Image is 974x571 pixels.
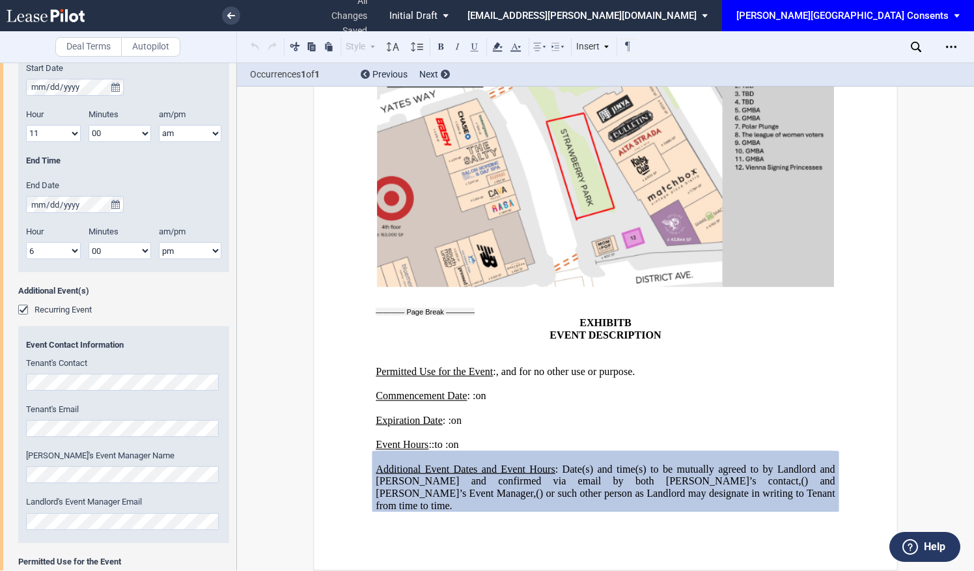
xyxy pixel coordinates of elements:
span: : [432,439,434,451]
b: 1 [301,69,306,79]
span: Event Contact Information [26,339,221,351]
span: : [448,415,451,426]
button: Cut [287,38,303,54]
span: End Time [26,156,61,165]
span: Event Hours [376,439,428,451]
span: Minutes [89,109,118,119]
label: Help [924,538,945,555]
span: : [493,366,495,378]
label: Deal Terms [55,37,122,57]
span: to [434,439,443,451]
span: : [428,439,431,451]
span: Previous [372,69,408,79]
span: Permitted Use for the Event [376,366,493,378]
button: Help [889,532,960,562]
span: ) or such other person as Landlord may designate in writing to Tenant from time to time. [376,488,837,511]
span: Recurring Event [35,305,92,314]
div: Open Lease options menu [941,36,962,57]
div: Next [419,68,450,81]
span: B [624,317,632,329]
span: , and for no other use or purpose. [496,366,635,378]
span: Occurrences of [250,68,351,81]
span: Additional Event(s) [18,285,229,297]
span: Hour [26,227,44,236]
div: Insert [574,38,612,55]
button: Paste [321,38,337,54]
button: Italic [450,38,466,54]
span: on [475,390,486,402]
div: Previous [361,68,408,81]
span: : [445,439,448,451]
span: am/pm [159,109,186,119]
span: Minutes [89,227,118,236]
span: am/pm [159,227,186,236]
span: Hour [26,109,44,119]
div: [PERSON_NAME][GEOGRAPHIC_DATA] Consents [736,10,949,21]
b: 1 [314,69,320,79]
span: ( [801,475,804,487]
label: Autopilot [121,37,180,57]
button: true [107,196,124,213]
span: Commencement Date [376,390,467,402]
img: 7ZzpVwAAAAZJREFUAwBG9KNFOUzttgAAAABJRU5ErkJggg== [376,33,835,288]
button: true [107,79,124,96]
button: Bold [433,38,449,54]
span: Permitted Use for the Event [18,556,229,568]
span: Start Date [26,63,63,73]
span: : [473,390,475,402]
span: Tenant's Email [26,404,79,414]
span: Tenant's Contact [26,358,87,368]
span: on [448,439,458,451]
md-checkbox: Recurring Event [18,304,92,317]
span: [PERSON_NAME]'s Event Manager Name [26,451,174,460]
span: ) and [PERSON_NAME]’s Event Manager, [376,475,837,499]
button: Underline [467,38,482,54]
span: : [443,415,445,426]
span: on [451,415,462,426]
span: End Date [26,180,59,190]
span: EVENT DESCRIPTION [550,329,661,341]
span: Expiration Date [376,415,443,426]
span: EXHIBIT [579,317,624,329]
span: Next [419,69,438,79]
span: Additional Event Dates and Event Hours [376,464,555,475]
span: : Date(s) and time(s) to be mutually agreed to by Landlord and [PERSON_NAME] and confirmed via em... [376,464,837,487]
span: Landlord's Event Manager Email [26,497,142,507]
span: Initial Draft [389,10,438,21]
button: Copy [304,38,320,54]
span: : [467,390,469,402]
button: Toggle Control Characters [620,38,635,54]
span: ( [536,488,539,499]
